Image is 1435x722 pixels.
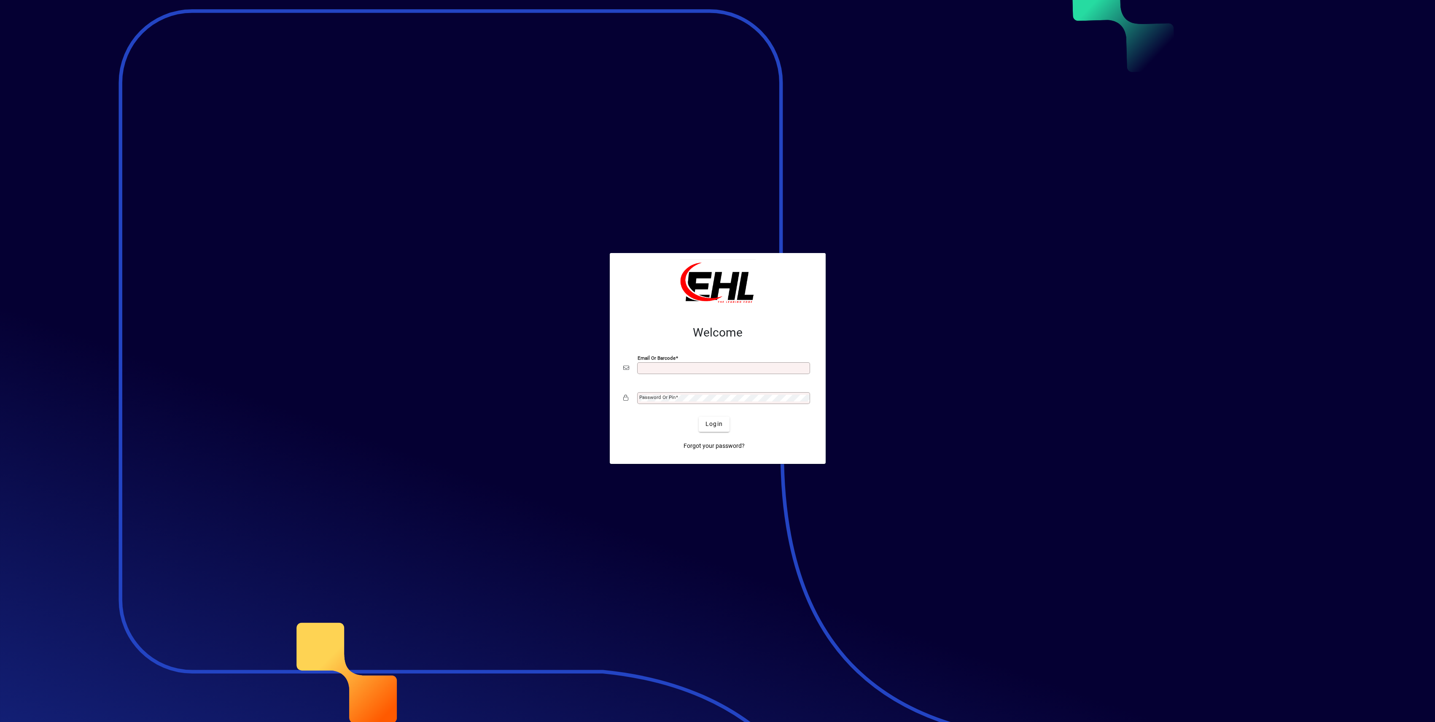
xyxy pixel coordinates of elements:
h2: Welcome [623,326,812,340]
a: Forgot your password? [680,439,748,454]
mat-label: Email or Barcode [638,355,676,361]
button: Login [699,417,730,432]
span: Forgot your password? [684,442,745,450]
span: Login [705,420,723,428]
mat-label: Password or Pin [639,394,676,400]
